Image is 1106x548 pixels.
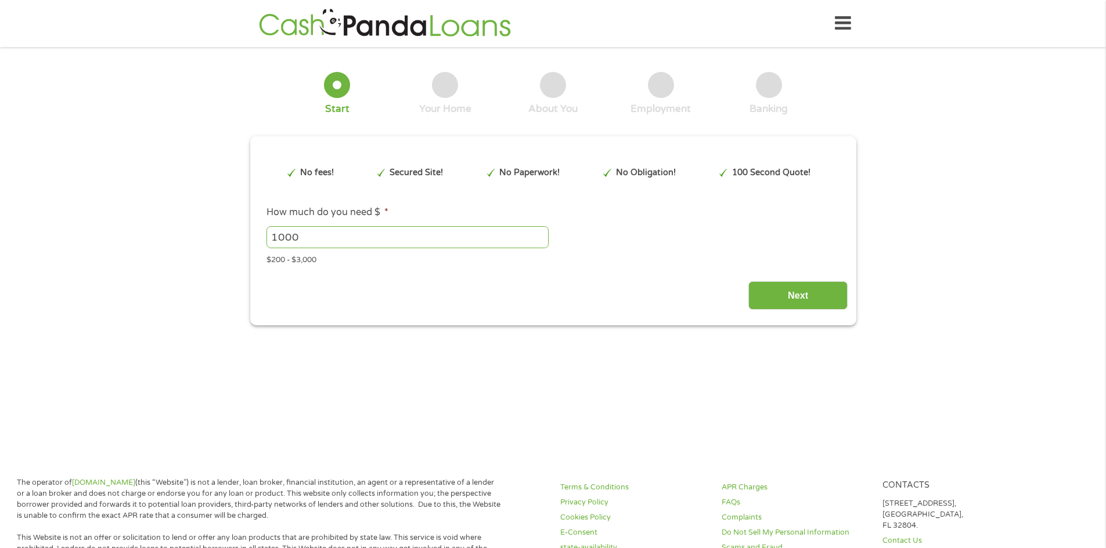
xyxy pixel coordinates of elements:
[722,482,869,493] a: APR Charges
[266,206,388,219] label: How much do you need $
[266,251,839,266] div: $200 - $3,000
[560,497,708,508] a: Privacy Policy
[419,103,471,115] div: Your Home
[325,103,350,115] div: Start
[528,103,578,115] div: About You
[616,166,676,179] p: No Obligation!
[882,498,1030,531] p: [STREET_ADDRESS], [GEOGRAPHIC_DATA], FL 32804.
[882,480,1030,491] h4: Contacts
[722,512,869,523] a: Complaints
[750,103,788,115] div: Banking
[732,166,810,179] p: 100 Second Quote!
[722,497,869,508] a: FAQs
[390,166,443,179] p: Secured Site!
[560,527,708,538] a: E-Consent
[560,482,708,493] a: Terms & Conditions
[631,103,691,115] div: Employment
[748,281,848,310] input: Next
[72,478,135,487] a: [DOMAIN_NAME]
[17,477,501,521] p: The operator of (this “Website”) is not a lender, loan broker, financial institution, an agent or...
[722,527,869,538] a: Do Not Sell My Personal Information
[300,166,334,179] p: No fees!
[499,166,560,179] p: No Paperwork!
[560,512,708,523] a: Cookies Policy
[255,7,514,40] img: GetLoanNow Logo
